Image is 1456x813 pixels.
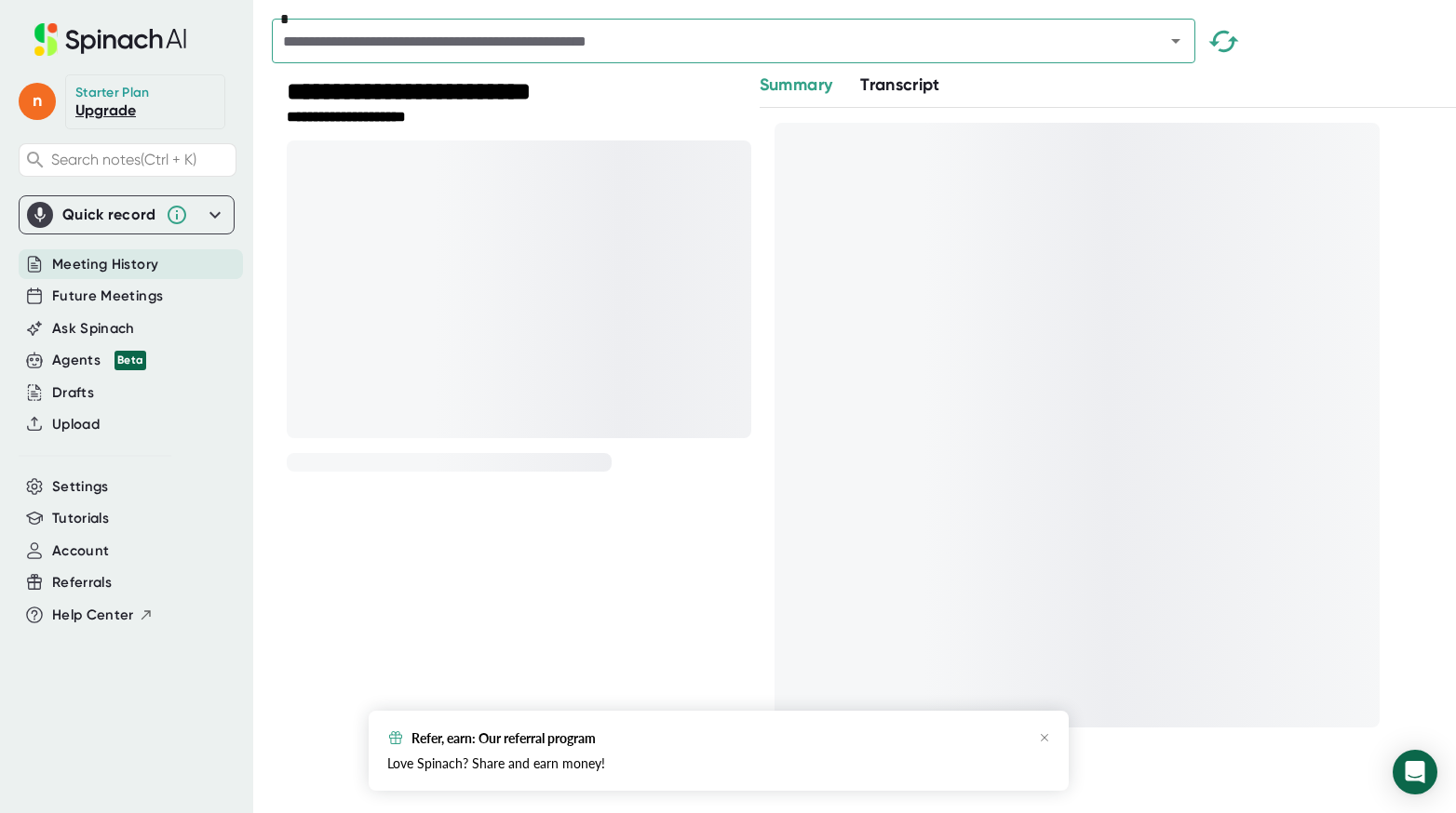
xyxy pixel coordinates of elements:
div: Agents [52,350,146,371]
span: Search notes (Ctrl + K) [51,151,196,168]
button: Meeting History [52,254,158,275]
button: Ask Spinach [52,318,135,340]
span: Summary [760,74,832,95]
button: Drafts [52,382,94,404]
span: Transcript [860,74,940,95]
button: Future Meetings [52,286,163,307]
button: Help Center [52,605,154,626]
div: Beta [115,351,146,370]
button: Referrals [52,572,112,593]
button: Open [1163,28,1189,54]
span: n [19,83,56,120]
div: Open Intercom Messenger [1393,750,1437,794]
div: Quick record [27,196,226,233]
button: Upload [52,414,100,435]
div: Starter Plan [75,85,150,101]
span: Help Center [52,605,134,626]
button: Account [52,540,109,562]
button: Summary [760,73,832,98]
button: Agents Beta [52,350,146,371]
div: Quick record [62,206,156,224]
a: Upgrade [75,101,136,119]
button: Transcript [860,73,940,98]
button: Tutorials [52,508,109,529]
button: Settings [52,476,109,498]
